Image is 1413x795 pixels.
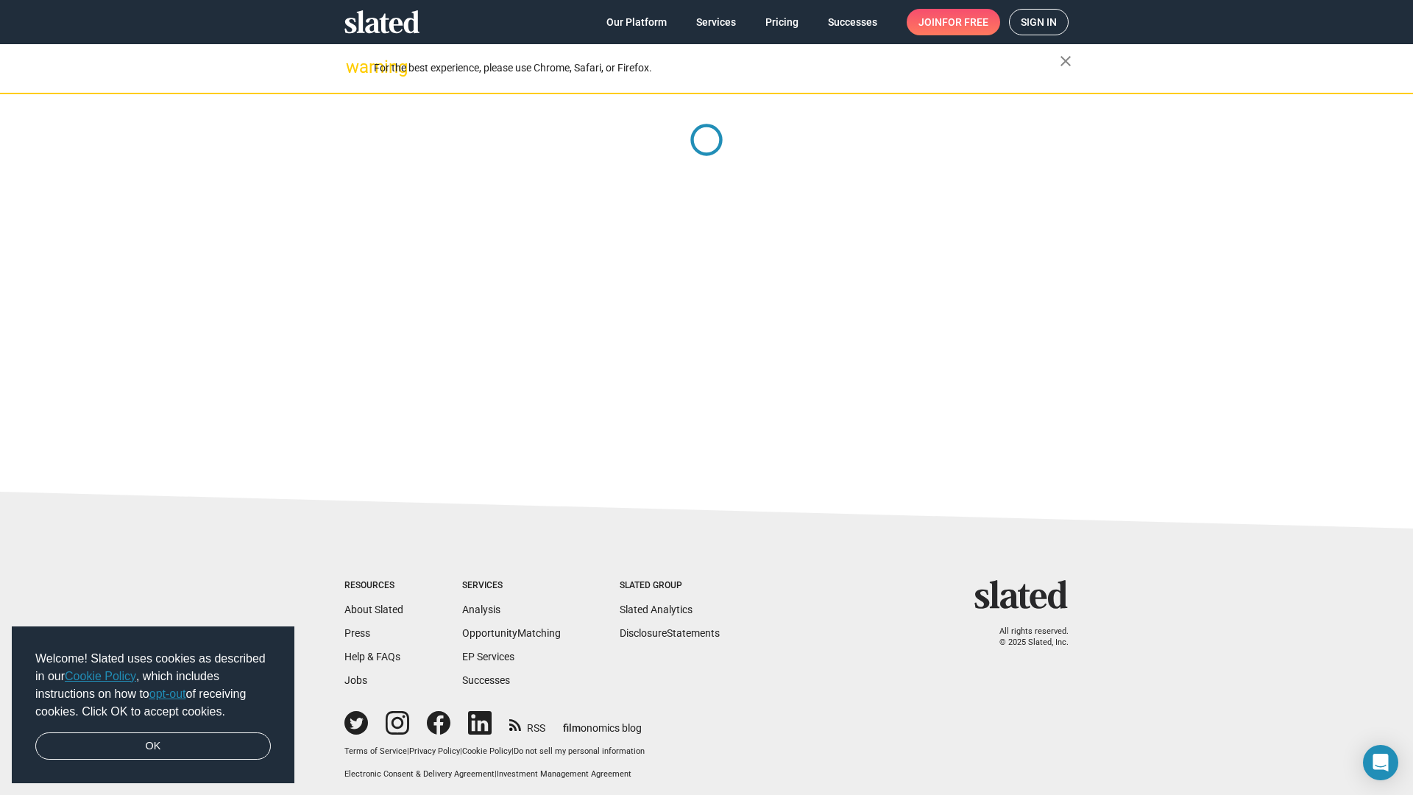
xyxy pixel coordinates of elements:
[462,651,514,662] a: EP Services
[1363,745,1398,780] div: Open Intercom Messenger
[35,650,271,721] span: Welcome! Slated uses cookies as described in our , which includes instructions on how to of recei...
[696,9,736,35] span: Services
[374,58,1060,78] div: For the best experience, please use Chrome, Safari, or Firefox.
[462,627,561,639] a: OpportunityMatching
[684,9,748,35] a: Services
[344,746,407,756] a: Terms of Service
[942,9,988,35] span: for free
[984,626,1069,648] p: All rights reserved. © 2025 Slated, Inc.
[35,732,271,760] a: dismiss cookie message
[1021,10,1057,35] span: Sign in
[344,604,403,615] a: About Slated
[462,746,511,756] a: Cookie Policy
[409,746,460,756] a: Privacy Policy
[765,9,798,35] span: Pricing
[460,746,462,756] span: |
[563,710,642,735] a: filmonomics blog
[462,580,561,592] div: Services
[907,9,1000,35] a: Joinfor free
[346,58,364,76] mat-icon: warning
[754,9,810,35] a: Pricing
[462,604,500,615] a: Analysis
[620,580,720,592] div: Slated Group
[828,9,877,35] span: Successes
[514,746,645,757] button: Do not sell my personal information
[344,580,403,592] div: Resources
[65,670,136,682] a: Cookie Policy
[12,626,294,784] div: cookieconsent
[462,674,510,686] a: Successes
[918,9,988,35] span: Join
[149,688,186,700] a: opt-out
[509,713,545,735] a: RSS
[595,9,679,35] a: Our Platform
[344,674,367,686] a: Jobs
[606,9,667,35] span: Our Platform
[344,627,370,639] a: Press
[497,769,631,779] a: Investment Management Agreement
[344,769,495,779] a: Electronic Consent & Delivery Agreement
[1057,52,1074,70] mat-icon: close
[816,9,889,35] a: Successes
[495,769,497,779] span: |
[344,651,400,662] a: Help & FAQs
[1009,9,1069,35] a: Sign in
[511,746,514,756] span: |
[407,746,409,756] span: |
[620,627,720,639] a: DisclosureStatements
[620,604,693,615] a: Slated Analytics
[563,722,581,734] span: film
